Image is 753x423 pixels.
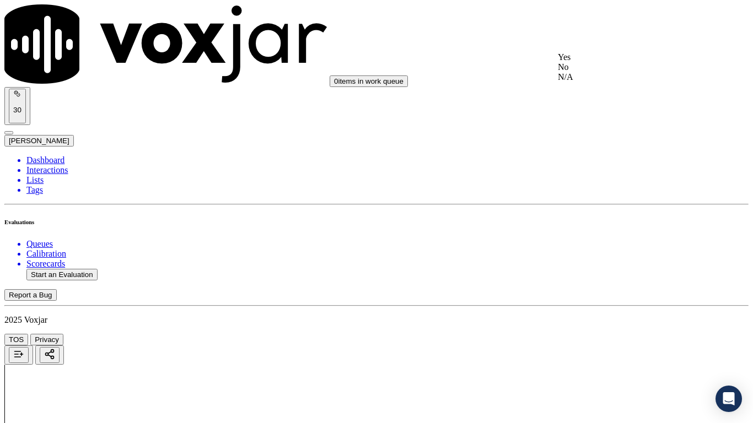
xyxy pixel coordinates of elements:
[330,75,408,87] button: 0items in work queue
[558,52,698,62] div: Yes
[9,137,69,145] span: [PERSON_NAME]
[4,87,30,125] button: 30
[26,175,749,185] a: Lists
[26,165,749,175] a: Interactions
[26,269,98,280] button: Start an Evaluation
[716,386,742,412] div: Open Intercom Messenger
[26,185,749,195] a: Tags
[4,135,74,147] button: [PERSON_NAME]
[26,249,749,259] a: Calibration
[26,239,749,249] a: Queues
[4,4,327,84] img: voxjar logo
[558,62,698,72] div: No
[13,106,21,114] p: 30
[4,219,749,225] h6: Evaluations
[4,334,28,345] button: TOS
[558,72,698,82] div: N/A
[9,89,26,123] button: 30
[26,259,749,269] a: Scorecards
[4,289,57,301] button: Report a Bug
[30,334,63,345] button: Privacy
[4,315,749,325] p: 2025 Voxjar
[26,155,749,165] a: Dashboard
